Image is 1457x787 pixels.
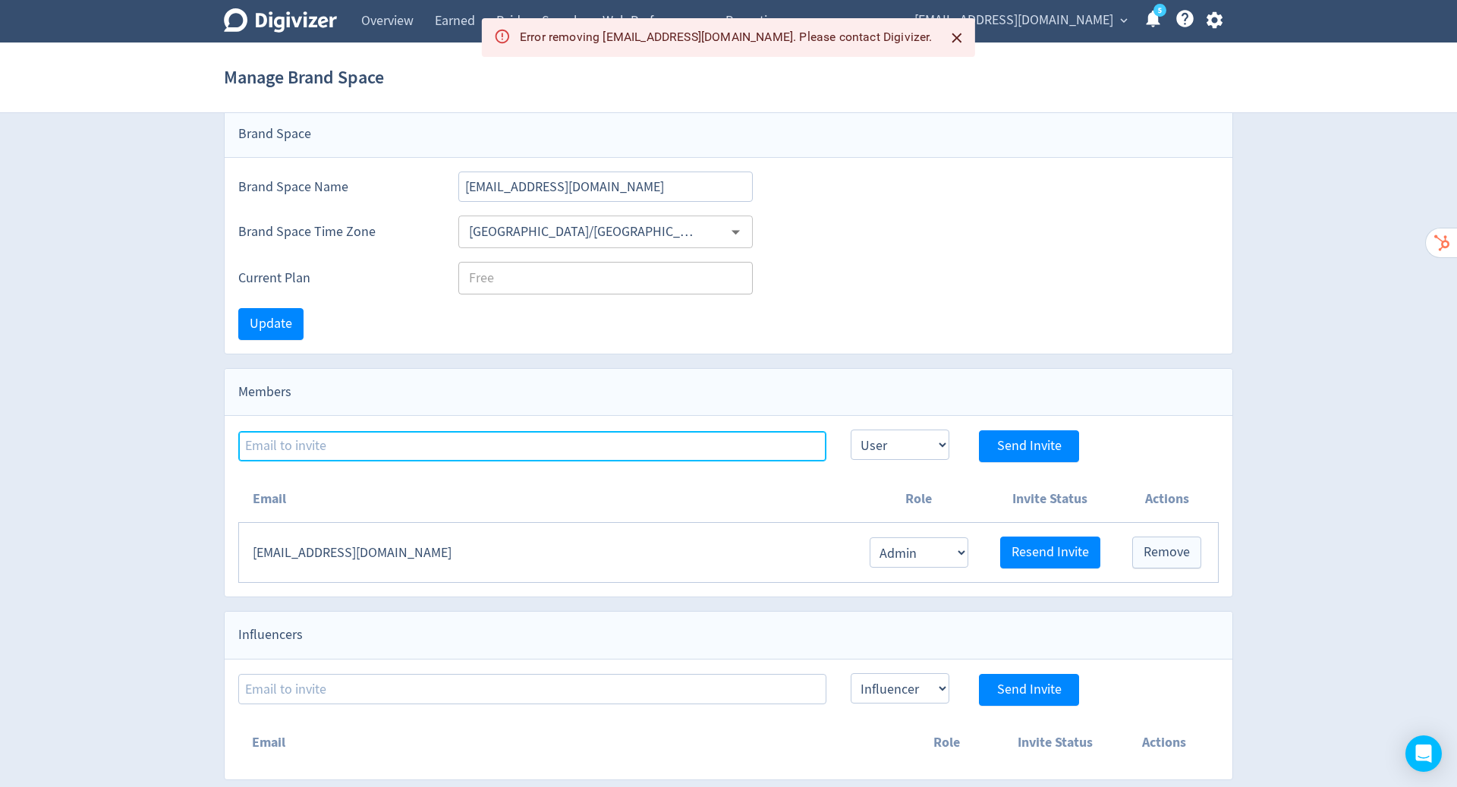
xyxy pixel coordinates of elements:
label: Current Plan [238,269,434,288]
h1: Manage Brand Space [224,53,384,102]
div: Open Intercom Messenger [1405,735,1442,772]
input: Email to invite [238,674,826,704]
span: Resend Invite [1012,546,1089,559]
input: Brand Space [458,172,753,202]
th: Actions [1109,719,1219,766]
th: Role [892,719,1001,766]
th: Actions [1116,476,1218,523]
th: Email [239,476,854,523]
button: Open [724,220,747,244]
a: 5 [1153,4,1166,17]
button: Close [945,26,970,51]
th: Invite Status [984,476,1116,523]
button: Send Invite [979,674,1079,706]
button: Resend Invite [1000,537,1100,568]
label: Brand Space Time Zone [238,222,434,241]
button: [EMAIL_ADDRESS][DOMAIN_NAME] [909,8,1131,33]
th: Email [238,719,892,766]
span: Update [250,317,292,331]
span: Remove [1144,546,1190,559]
span: Send Invite [997,439,1062,453]
div: Error removing [EMAIL_ADDRESS][DOMAIN_NAME]. Please contact Digivizer. [520,23,933,52]
th: Invite Status [1001,719,1110,766]
input: Email to invite [238,431,826,461]
div: Influencers [225,612,1232,659]
span: expand_more [1117,14,1131,27]
button: Send Invite [979,430,1079,462]
text: 5 [1158,5,1162,16]
td: [EMAIL_ADDRESS][DOMAIN_NAME] [239,523,854,583]
span: [EMAIL_ADDRESS][DOMAIN_NAME] [914,8,1113,33]
div: Brand Space [225,111,1232,158]
button: Update [238,308,304,340]
div: Members [225,369,1232,416]
button: Remove [1132,537,1201,568]
th: Role [854,476,984,523]
label: Brand Space Name [238,178,434,197]
span: Send Invite [997,683,1062,697]
input: Select Timezone [463,220,703,244]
